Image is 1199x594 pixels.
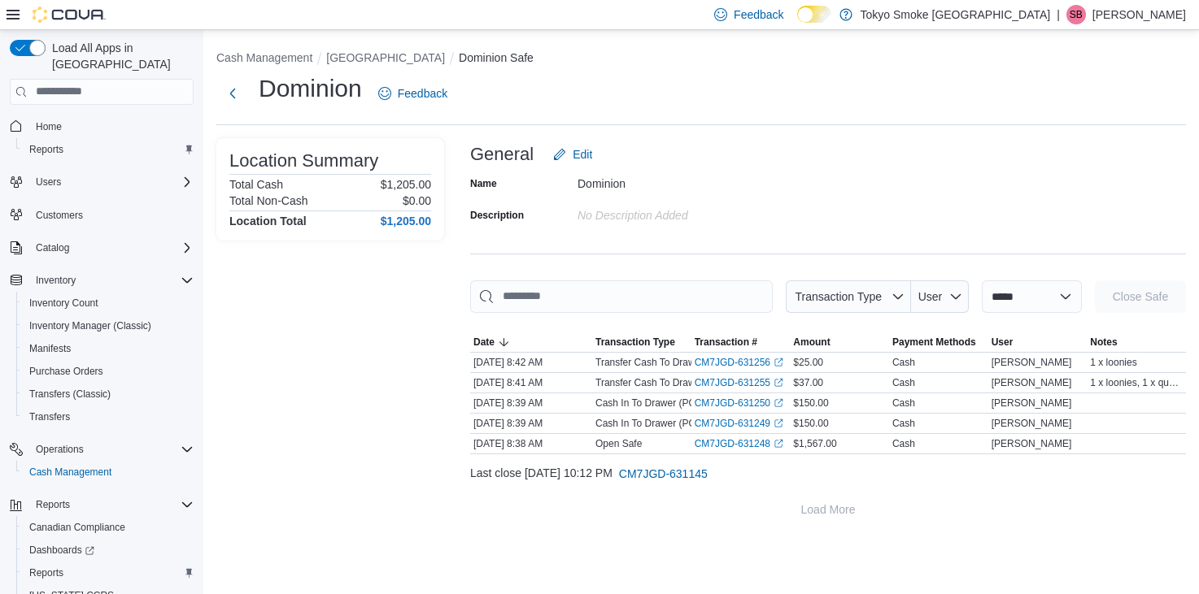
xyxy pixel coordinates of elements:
a: CM7JGD-631256External link [695,356,783,369]
button: Purchase Orders [16,360,200,383]
span: Customers [36,209,83,222]
a: Canadian Compliance [23,518,132,537]
span: Transfers (Classic) [29,388,111,401]
span: [PERSON_NAME] [992,376,1072,389]
button: Cash Management [216,51,312,64]
div: [DATE] 8:39 AM [470,393,592,413]
span: Customers [29,205,194,225]
p: Open Safe [595,437,642,450]
span: Transfers (Classic) [23,384,194,404]
span: Transaction # [695,336,757,349]
span: Transaction Type [795,290,882,303]
img: Cova [33,7,106,23]
div: No Description added [578,202,796,222]
button: User [911,280,969,313]
div: Dominion [578,171,796,190]
a: Dashboards [23,540,101,560]
a: Reports [23,563,70,583]
span: [PERSON_NAME] [992,437,1072,450]
a: CM7JGD-631249External link [695,417,783,430]
p: Transfer Cash To Drawer (POS 1 ) [595,376,744,389]
h3: General [470,145,534,164]
a: CM7JGD-631250External link [695,397,783,410]
button: Operations [29,440,90,459]
h4: Location Total [229,215,307,228]
span: 1 x loonies, 1 x quarters, 1 x [PERSON_NAME] [1090,376,1183,389]
button: Transaction Type [786,280,911,313]
div: Last close [DATE] 10:12 PM [470,457,1186,490]
button: Transfers (Classic) [16,383,200,405]
span: Reports [29,566,63,579]
div: Sharla Bugge [1066,5,1086,24]
div: Cash [892,417,915,430]
span: Manifests [29,342,71,355]
a: Customers [29,206,89,225]
span: Inventory [29,271,194,290]
span: Notes [1090,336,1117,349]
button: Inventory Count [16,292,200,314]
span: Reports [36,498,70,511]
h3: Location Summary [229,151,378,171]
a: Purchase Orders [23,362,110,381]
span: Catalog [29,238,194,258]
button: Next [216,77,249,110]
span: Feedback [398,85,447,102]
button: Load More [470,493,1186,526]
a: Transfers [23,407,76,427]
button: Users [29,172,68,192]
svg: External link [774,378,783,388]
span: 1 x loonies [1090,356,1136,369]
span: Cash Management [23,462,194,482]
span: Reports [23,563,194,583]
span: [PERSON_NAME] [992,417,1072,430]
button: Operations [3,438,200,461]
span: Inventory [36,274,76,287]
button: Close Safe [1095,280,1186,313]
button: Reports [16,138,200,161]
div: [DATE] 8:42 AM [470,353,592,372]
div: Cash [892,397,915,410]
a: Inventory Manager (Classic) [23,316,158,336]
label: Name [470,177,497,190]
button: Transaction Type [592,332,691,352]
p: | [1057,5,1060,24]
span: CM7JGD-631145 [619,466,708,482]
a: CM7JGD-631255External link [695,376,783,389]
button: Catalog [29,238,76,258]
span: Close Safe [1113,288,1168,305]
p: $0.00 [403,194,431,207]
nav: An example of EuiBreadcrumbs [216,50,1186,69]
div: Cash [892,356,915,369]
button: [GEOGRAPHIC_DATA] [326,51,445,64]
span: Load More [801,501,856,518]
button: Catalog [3,236,200,259]
button: Users [3,171,200,193]
span: Transfers [23,407,194,427]
span: Home [29,116,194,137]
div: Cash [892,437,915,450]
a: Reports [23,140,70,159]
p: [PERSON_NAME] [1092,5,1186,24]
span: Inventory Manager (Classic) [29,319,151,332]
span: Catalog [36,241,69,254]
span: Inventory Count [23,293,194,313]
button: Payment Methods [889,332,988,352]
span: Home [36,120,62,133]
button: Reports [29,495,76,514]
input: This is a search bar. As you type, the results lower in the page will automatically filter. [470,280,773,313]
span: Transfers [29,410,70,423]
button: Dominion Safe [459,51,534,64]
button: User [988,332,1088,352]
button: Transaction # [691,332,791,352]
p: Cash In To Drawer (POS 1 ) [595,417,717,430]
span: Operations [36,443,84,456]
h4: $1,205.00 [381,215,431,228]
span: Dashboards [29,544,94,557]
h6: Total Cash [229,178,283,191]
p: Tokyo Smoke [GEOGRAPHIC_DATA] [861,5,1051,24]
svg: External link [774,418,783,428]
span: Operations [29,440,194,459]
a: Feedback [372,77,454,110]
a: Inventory Count [23,293,105,313]
span: Inventory Manager (Classic) [23,316,194,336]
